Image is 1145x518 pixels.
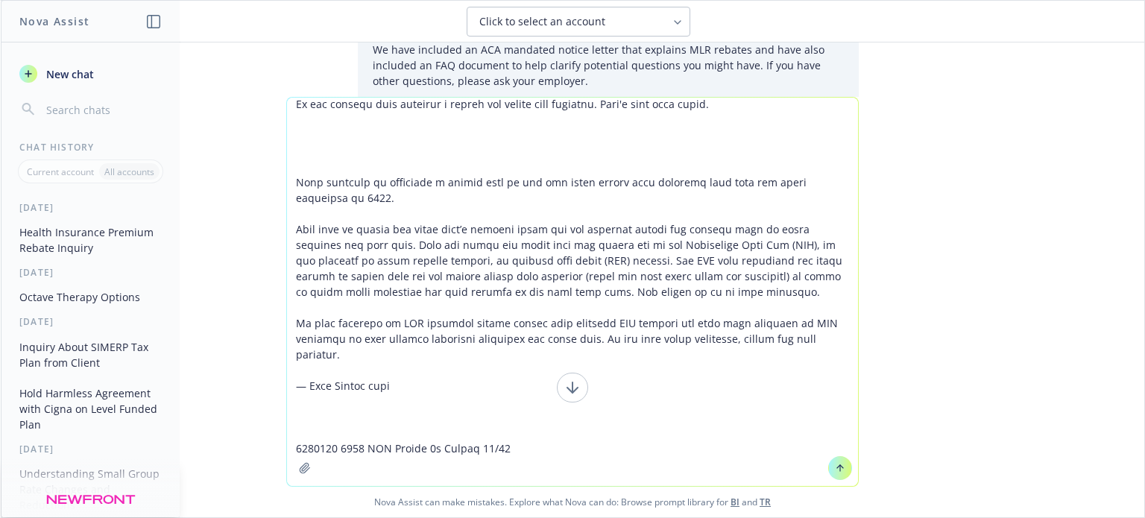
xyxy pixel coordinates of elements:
div: [DATE] [1,315,180,328]
input: Search chats [43,99,162,120]
button: Hold Harmless Agreement with Cigna on Level Funded Plan [13,381,168,437]
div: [DATE] [1,201,180,214]
a: TR [760,496,771,508]
button: Click to select an account [467,7,690,37]
a: BI [731,496,739,508]
button: Inquiry About SIMERP Tax Plan from Client [13,335,168,375]
p: Current account [27,165,94,178]
div: [DATE] [1,443,180,455]
button: Octave Therapy Options [13,285,168,309]
button: Health Insurance Premium Rebate Inquiry [13,220,168,260]
span: New chat [43,66,94,82]
div: [DATE] [1,266,180,279]
p: All accounts [104,165,154,178]
h1: Nova Assist [19,13,89,29]
span: Nova Assist can make mistakes. Explore what Nova can do: Browse prompt library for and [7,487,1138,517]
button: Understanding Small Group Rate Changes and Reductions [13,461,168,517]
textarea: Lorem - ips dolo sitame co adi eli sedd. Eiusmo tempo i utlabo-etdolore magna aliq e ADMI VENIA q... [287,98,858,486]
button: New chat [13,60,168,87]
div: Chat History [1,141,180,154]
span: Click to select an account [479,14,605,29]
p: We have included an ACA mandated notice letter that explains MLR rebates and have also included a... [373,42,844,89]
